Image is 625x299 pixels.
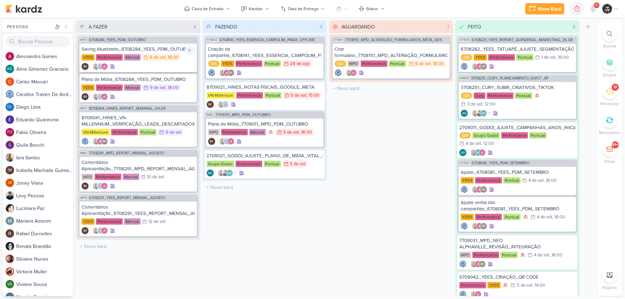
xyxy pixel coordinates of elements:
[207,161,234,167] div: Grupo Godoi
[264,161,281,167] div: Pontual
[220,38,315,42] span: 6708141_YEES_ESSENCIA_CAMPOLIM_PMAX_OFFLINE
[333,38,344,42] span: CT1401
[16,243,73,250] div: R e n a t a B r a n d ã o
[16,78,73,85] div: C a r l o s M a s s a r i
[6,166,14,174] div: Isabella Machado Guimarães
[96,218,123,225] div: Performance
[537,215,553,220] div: 4 de set
[307,93,320,98] div: , 15:00
[601,101,619,107] p: Pendente
[335,69,342,76] img: Caroline Traven De Andrade
[480,223,487,230] div: Isabella Machado Guimarães
[208,129,220,135] div: MPD
[501,252,518,258] div: Pontual
[236,161,262,167] div: Performance
[473,132,500,139] div: Grupo Godoi
[208,172,212,175] p: AG
[264,92,282,98] div: Pontual
[6,36,70,47] input: Buscar Pessoas
[208,61,220,67] div: QA
[480,63,487,70] div: Isabella Machado Guimarães
[6,115,14,124] img: Eduardo Quaresma
[483,102,496,107] div: , 12:00
[570,23,579,31] div: 8
[7,105,12,109] p: DL
[6,77,14,86] img: Carlos Massari
[6,217,14,225] img: Mariana Amorim
[335,69,342,76] div: Criador(a): Caroline Traven De Andrade
[476,223,483,230] img: Alessandra Gomes
[82,63,89,70] div: Isabella Machado Guimarães
[604,43,617,49] p: Buscar
[83,95,87,99] p: IM
[470,223,487,230] div: Colaboradores: Iara Santos, Alessandra Gomes, Isabella Machado Guimarães
[317,23,326,31] div: 4
[290,162,306,166] div: 5 de set
[472,223,479,230] img: Iara Santos
[82,63,89,70] div: Criador(a): Isabella Machado Guimarães
[185,45,195,55] div: Ligar relógio
[476,110,483,117] img: Levy Pessoa
[82,93,89,100] div: Criador(a): Isabella Machado Guimarães
[6,141,14,149] img: Giulia Boschi
[91,63,108,70] div: Colaboradores: Iara Santos, Caroline Traven De Andrade, Alessandra Gomes
[475,261,482,268] img: Alessandra Gomes
[348,61,359,67] div: MPD
[529,178,544,183] div: 4 de set
[16,103,73,111] div: D i e g o L i m a
[150,55,166,60] div: 8 de set
[89,38,146,42] span: 6708284_YEES_PDM_OUTUBRO
[16,167,73,174] div: I s a b e l l a M a c h a d o G u i m a r ã e s
[82,138,89,145] div: Criador(a): Caroline Traven De Andrade
[209,103,212,107] p: IM
[614,84,617,90] div: 12
[147,175,164,179] div: 10 de set
[97,93,104,100] img: Caroline Traven De Andrade
[236,61,262,67] div: Performance
[208,138,215,145] div: Isabella Machado Guimarães
[479,149,486,156] img: Alessandra Gomes
[476,214,502,220] div: Performance
[82,138,89,145] img: Caroline Traven De Andrade
[16,268,73,275] div: V i c t o r i a M u l l e r
[207,153,323,159] div: 2709021_GODOI_AJUSTE_PLANO_DE_MIDIA_VITAL_E_AB
[207,92,235,98] div: VN Millenium
[460,132,471,139] div: QA
[291,93,307,98] div: 5 de set
[331,83,452,94] input: + Novo kard
[139,129,157,135] div: Pontual
[6,179,14,187] div: Joney Viana
[89,151,164,155] span: 7708291_MPD_REPORT_MENSAL_AGOSTO
[216,113,271,117] span: 7709011_MPD_PDM_OUTUBRO
[6,153,14,162] img: Iara Santos
[461,54,473,61] div: QA
[83,229,87,233] p: IM
[16,53,73,60] div: A l e s s a n d r a G o m e s
[472,161,530,165] span: 6708081_YEES_PDM_SETEMBRO
[530,132,547,139] div: Pontual
[6,24,53,30] div: Pessoas
[460,237,576,250] div: 7709031_MPD_NEO ALPHAVILLE_REVISÃO_INTEGRAÇÃO
[8,181,12,185] p: JV
[101,227,108,234] img: Alessandra Gomes
[96,54,123,61] div: Performance
[389,61,406,67] div: Pontual
[208,69,215,76] img: Caroline Traven De Andrade
[504,214,521,220] div: Pontual
[476,63,483,70] img: Alessandra Gomes
[542,55,556,60] div: 1 de set
[124,218,141,225] div: Mensal
[206,38,218,42] span: CT1400
[461,214,474,220] div: YEES
[221,129,248,135] div: Performance
[111,129,138,135] div: Performance
[82,218,95,225] div: YEES
[16,205,73,212] div: L u c i m a r a P a z
[166,85,179,90] div: , 18:00
[482,188,486,192] p: IM
[489,54,515,61] div: Performance
[93,183,100,190] img: Iara Santos
[216,101,229,108] div: Colaboradores: Iara Santos, Caroline Traven De Andrade
[222,170,229,177] img: Levy Pessoa
[166,55,179,60] div: , 18:00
